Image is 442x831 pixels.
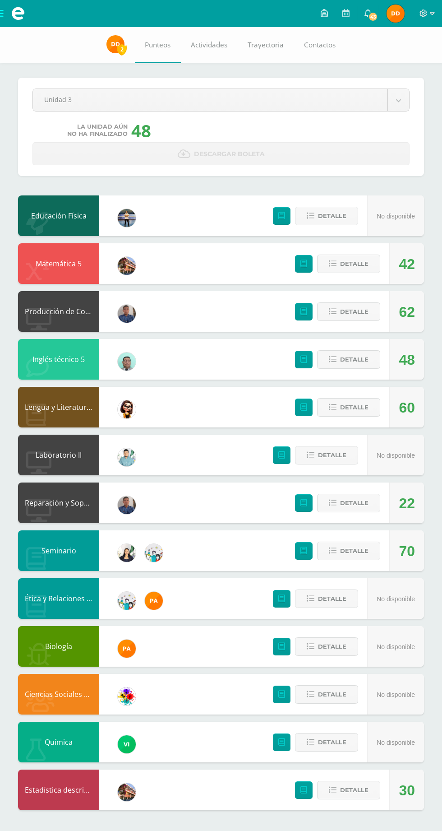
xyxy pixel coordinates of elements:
[318,447,346,464] span: Detalle
[18,339,99,380] div: Inglés técnico 5
[399,531,415,571] div: 70
[294,27,346,63] a: Contactos
[317,781,380,799] button: Detalle
[318,590,346,607] span: Detalle
[18,483,99,523] div: Reparación y Soporte Técnico
[131,119,151,142] div: 48
[248,40,284,50] span: Trayectoria
[238,27,294,63] a: Trayectoria
[135,27,181,63] a: Punteos
[118,448,136,466] img: 3bbeeb896b161c296f86561e735fa0fc.png
[18,435,99,475] div: Laboratorio II
[44,89,376,110] span: Unidad 3
[67,123,128,138] span: La unidad aún no ha finalizado
[194,143,265,165] span: Descargar boleta
[318,686,346,703] span: Detalle
[18,530,99,571] div: Seminario
[118,257,136,275] img: 0a4f8d2552c82aaa76f7aefb013bc2ce.png
[295,590,358,608] button: Detalle
[399,292,415,332] div: 62
[340,303,368,320] span: Detalle
[118,592,136,610] img: dc443ddcf056d1407eb58bec7b834d93.png
[317,494,380,512] button: Detalle
[377,691,415,698] span: No disponible
[399,387,415,428] div: 60
[118,640,136,658] img: 81049356b3b16f348f04480ea0cb6817.png
[304,40,336,50] span: Contactos
[18,626,99,667] div: Biología
[399,339,415,380] div: 48
[377,739,415,746] span: No disponible
[368,12,378,22] span: 43
[18,770,99,810] div: Estadística descriptiva
[377,452,415,459] span: No disponible
[118,353,136,371] img: d4d564538211de5578f7ad7a2fdd564e.png
[18,722,99,762] div: Química
[145,544,163,562] img: dc443ddcf056d1407eb58bec7b834d93.png
[399,483,415,524] div: 22
[118,305,136,323] img: bf66807720f313c6207fc724d78fb4d0.png
[118,496,136,514] img: bf66807720f313c6207fc724d78fb4d0.png
[340,399,368,416] span: Detalle
[295,733,358,752] button: Detalle
[18,674,99,715] div: Ciencias Sociales y Formación Ciudadana 5
[317,542,380,560] button: Detalle
[340,255,368,272] span: Detalle
[295,637,358,656] button: Detalle
[18,195,99,236] div: Educación Física
[377,595,415,603] span: No disponible
[106,35,124,53] img: 7a0c8d3daf8d8c0c1e559816331ed79a.png
[118,687,136,706] img: d0a5be8572cbe4fc9d9d910beeabcdaa.png
[18,291,99,332] div: Producción de Contennidos Digitales
[118,783,136,801] img: 0a4f8d2552c82aaa76f7aefb013bc2ce.png
[295,685,358,704] button: Detalle
[33,89,409,111] a: Unidad 3
[377,643,415,650] span: No disponible
[399,244,415,284] div: 42
[295,446,358,464] button: Detalle
[340,351,368,368] span: Detalle
[340,495,368,511] span: Detalle
[18,578,99,619] div: Ética y Relaciones Humanas
[317,302,380,321] button: Detalle
[377,213,415,220] span: No disponible
[340,543,368,559] span: Detalle
[317,255,380,273] button: Detalle
[318,208,346,224] span: Detalle
[295,207,358,225] button: Detalle
[145,40,170,50] span: Punteos
[318,734,346,751] span: Detalle
[399,770,415,811] div: 30
[18,387,99,427] div: Lengua y Literatura 5
[181,27,238,63] a: Actividades
[18,243,99,284] div: Matemática 5
[118,400,136,418] img: cddb2fafc80e4a6e526b97ae3eca20ef.png
[118,735,136,753] img: a241c2b06c5b4daf9dd7cbc5f490cd0f.png
[318,638,346,655] span: Detalle
[340,782,368,799] span: Detalle
[117,44,127,55] span: 2
[118,544,136,562] img: 36cf82a7637ef7d1216c4dcc2ae2f54e.png
[387,5,405,23] img: 7a0c8d3daf8d8c0c1e559816331ed79a.png
[118,209,136,227] img: bde165c00b944de6c05dcae7d51e2fcc.png
[191,40,227,50] span: Actividades
[145,592,163,610] img: 81049356b3b16f348f04480ea0cb6817.png
[317,350,380,369] button: Detalle
[317,398,380,417] button: Detalle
